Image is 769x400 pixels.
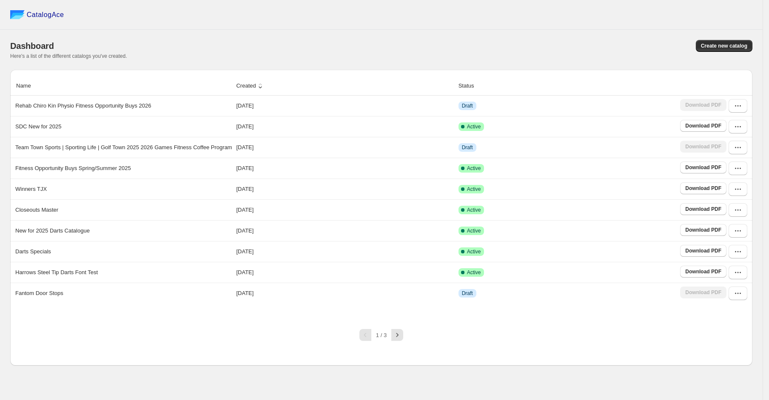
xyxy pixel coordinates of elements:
[462,144,473,151] span: Draft
[15,164,131,173] p: Fitness Opportunity Buys Spring/Summer 2025
[467,123,481,130] span: Active
[467,227,481,234] span: Active
[15,122,61,131] p: SDC New for 2025
[15,227,90,235] p: New for 2025 Darts Catalogue
[685,164,721,171] span: Download PDF
[685,185,721,192] span: Download PDF
[462,102,473,109] span: Draft
[680,266,726,278] a: Download PDF
[10,53,127,59] span: Here's a list of the different catalogs you've created.
[234,116,456,137] td: [DATE]
[685,122,721,129] span: Download PDF
[696,40,752,52] button: Create new catalog
[234,262,456,283] td: [DATE]
[467,248,481,255] span: Active
[680,203,726,215] a: Download PDF
[680,162,726,173] a: Download PDF
[27,11,64,19] span: CatalogAce
[234,179,456,199] td: [DATE]
[680,245,726,257] a: Download PDF
[467,207,481,213] span: Active
[685,247,721,254] span: Download PDF
[467,165,481,172] span: Active
[15,102,151,110] p: Rehab Chiro Kin Physio Fitness Opportunity Buys 2026
[15,247,51,256] p: Darts Specials
[234,220,456,241] td: [DATE]
[685,206,721,213] span: Download PDF
[680,120,726,132] a: Download PDF
[15,143,232,152] p: Team Town Sports | Sporting Life | Golf Town 2025 2026 Games Fitness Coffee Program
[467,186,481,193] span: Active
[234,137,456,158] td: [DATE]
[15,206,58,214] p: Closeouts Master
[10,10,25,19] img: catalog ace
[10,41,54,51] span: Dashboard
[15,78,41,94] button: Name
[234,96,456,116] td: [DATE]
[685,227,721,233] span: Download PDF
[680,224,726,236] a: Download PDF
[15,268,98,277] p: Harrows Steel Tip Darts Font Test
[462,290,473,297] span: Draft
[234,199,456,220] td: [DATE]
[234,158,456,179] td: [DATE]
[234,241,456,262] td: [DATE]
[701,43,747,49] span: Create new catalog
[15,289,63,298] p: Fantom Door Stops
[467,269,481,276] span: Active
[234,283,456,304] td: [DATE]
[457,78,484,94] button: Status
[680,182,726,194] a: Download PDF
[685,268,721,275] span: Download PDF
[376,332,387,338] span: 1 / 3
[15,185,47,193] p: Winners TJX
[235,78,265,94] button: Created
